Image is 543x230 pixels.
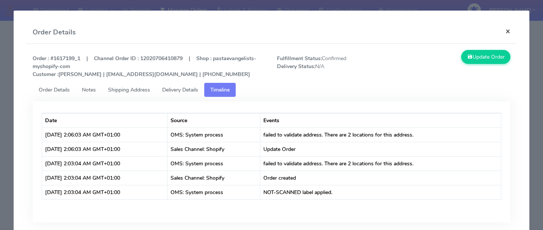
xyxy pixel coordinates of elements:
strong: Fulfillment Status: [277,55,322,62]
td: Sales Channel: Shopify [167,142,260,156]
td: [DATE] 2:06:03 AM GMT+01:00 [42,142,167,156]
td: failed to validate address. There are 2 locations for this address. [260,156,501,171]
td: OMS: System process [167,127,260,142]
button: Close [499,21,516,41]
td: failed to validate address. There are 2 locations for this address. [260,127,501,142]
h4: Order Details [33,27,76,37]
button: Update Order [461,50,510,64]
td: Update Order [260,142,501,156]
strong: Delivery Status: [277,63,315,70]
th: Date [42,113,167,127]
span: Timeline [210,86,230,93]
th: Source [167,113,260,127]
td: Sales Channel: Shopify [167,171,260,185]
span: Order Details [39,86,70,93]
ul: Tabs [33,83,510,97]
td: NOT-SCANNED label applied. [260,185,501,199]
span: Delivery Details [162,86,198,93]
td: OMS: System process [167,156,260,171]
td: [DATE] 2:03:04 AM GMT+01:00 [42,185,167,199]
td: [DATE] 2:03:04 AM GMT+01:00 [42,156,167,171]
td: OMS: System process [167,185,260,199]
td: Order created [260,171,501,185]
strong: Order : #1617199_1 | Channel Order ID : 12020706410879 | Shop : pastaevangelists-myshopify-com [P... [33,55,256,78]
th: Events [260,113,501,127]
td: [DATE] 2:06:03 AM GMT+01:00 [42,127,167,142]
strong: Customer : [33,71,58,78]
td: [DATE] 2:03:04 AM GMT+01:00 [42,171,167,185]
span: Shipping Address [108,86,150,93]
span: Notes [82,86,96,93]
span: Confirmed N/A [271,54,394,78]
